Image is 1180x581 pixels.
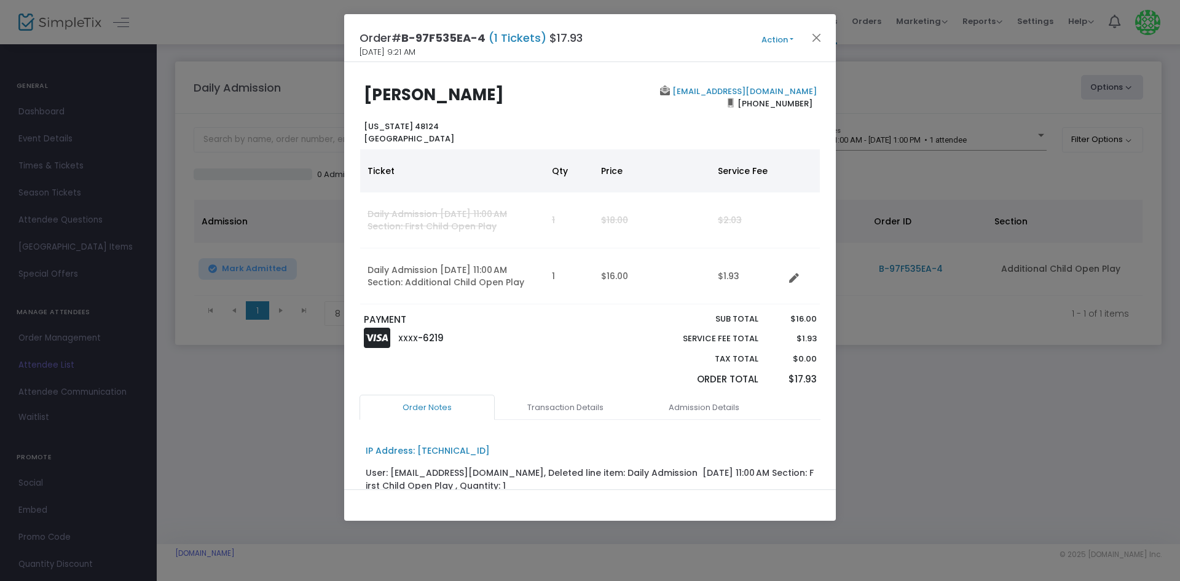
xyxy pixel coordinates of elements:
[366,467,815,492] div: User: [EMAIL_ADDRESS][DOMAIN_NAME], Deleted line item: Daily Admission [DATE] 11:00 AM Section: F...
[486,30,549,45] span: (1 Tickets)
[364,313,584,327] p: PAYMENT
[670,85,817,97] a: [EMAIL_ADDRESS][DOMAIN_NAME]
[710,248,784,304] td: $1.93
[770,373,816,387] p: $17.93
[360,30,583,46] h4: Order# $17.93
[654,353,758,365] p: Tax Total
[594,149,710,192] th: Price
[360,149,545,192] th: Ticket
[418,331,444,344] span: -6219
[545,149,594,192] th: Qty
[364,121,454,144] b: [US_STATE] 48124 [GEOGRAPHIC_DATA]
[710,149,784,192] th: Service Fee
[366,445,490,457] div: IP Address: [TECHNICAL_ID]
[360,149,820,304] div: Data table
[734,93,817,113] span: [PHONE_NUMBER]
[770,313,816,325] p: $16.00
[498,395,633,421] a: Transaction Details
[360,248,545,304] td: Daily Admission [DATE] 11:00 AM Section: Additional Child Open Play
[654,313,758,325] p: Sub total
[654,333,758,345] p: Service Fee Total
[770,333,816,345] p: $1.93
[594,192,710,248] td: $18.00
[545,192,594,248] td: 1
[398,333,418,344] span: XXXX
[360,46,415,58] span: [DATE] 9:21 AM
[360,192,545,248] td: Daily Admission [DATE] 11:00 AM Section: First Child Open Play
[545,248,594,304] td: 1
[364,84,504,106] b: [PERSON_NAME]
[594,248,710,304] td: $16.00
[710,192,784,248] td: $2.03
[360,395,495,421] a: Order Notes
[809,30,825,45] button: Close
[770,353,816,365] p: $0.00
[401,30,486,45] span: B-97F535EA-4
[741,33,814,47] button: Action
[654,373,758,387] p: Order Total
[636,395,771,421] a: Admission Details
